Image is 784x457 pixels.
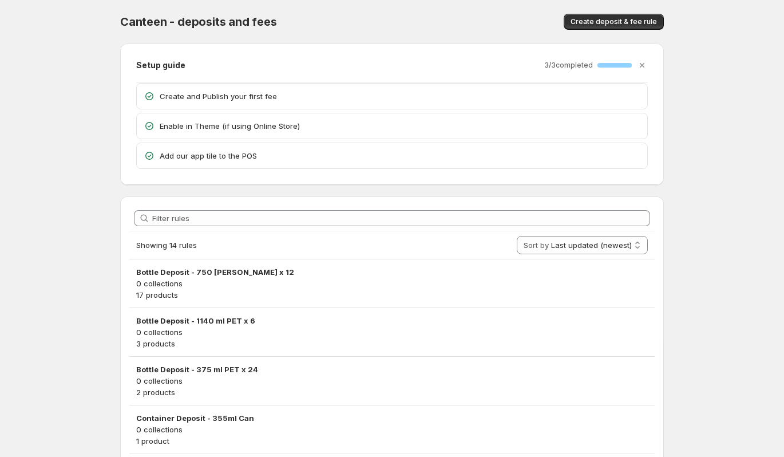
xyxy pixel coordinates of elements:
input: Filter rules [152,210,650,226]
span: Canteen - deposits and fees [120,15,277,29]
p: 2 products [136,387,648,398]
button: Create deposit & fee rule [564,14,664,30]
p: 0 collections [136,278,648,289]
p: 3 products [136,338,648,349]
p: 0 collections [136,326,648,338]
span: Create deposit & fee rule [571,17,657,26]
h2: Setup guide [136,60,185,71]
button: Dismiss setup guide [634,57,650,73]
p: 3 / 3 completed [544,61,593,70]
p: 0 collections [136,424,648,435]
span: Showing 14 rules [136,241,197,250]
h3: Bottle Deposit - 375 ml PET x 24 [136,364,648,375]
p: Enable in Theme (if using Online Store) [160,120,640,132]
p: 0 collections [136,375,648,387]
h3: Bottle Deposit - 750 [PERSON_NAME] x 12 [136,266,648,278]
h3: Bottle Deposit - 1140 ml PET x 6 [136,315,648,326]
p: 1 product [136,435,648,447]
p: Create and Publish your first fee [160,90,640,102]
p: Add our app tile to the POS [160,150,640,161]
h3: Container Deposit - 355ml Can [136,412,648,424]
p: 17 products [136,289,648,301]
